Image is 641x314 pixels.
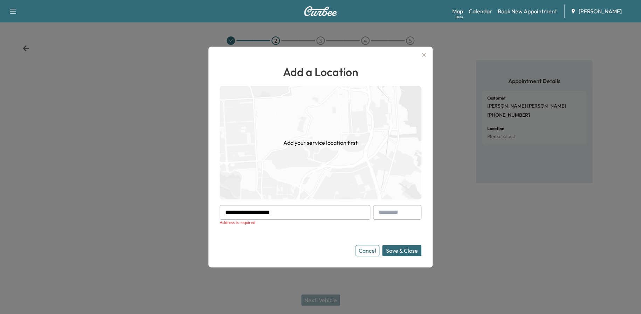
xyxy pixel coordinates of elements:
button: Cancel [356,245,379,256]
button: Save & Close [382,245,421,256]
h1: Add a Location [220,63,421,80]
span: [PERSON_NAME] [579,7,622,15]
div: Address is required [220,220,370,225]
a: Calendar [469,7,492,15]
div: Beta [456,14,463,20]
img: empty-map-CL6vilOE.png [220,86,421,199]
h1: Add your service location first [283,138,358,147]
a: MapBeta [452,7,463,15]
img: Curbee Logo [304,6,337,16]
a: Book New Appointment [498,7,557,15]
